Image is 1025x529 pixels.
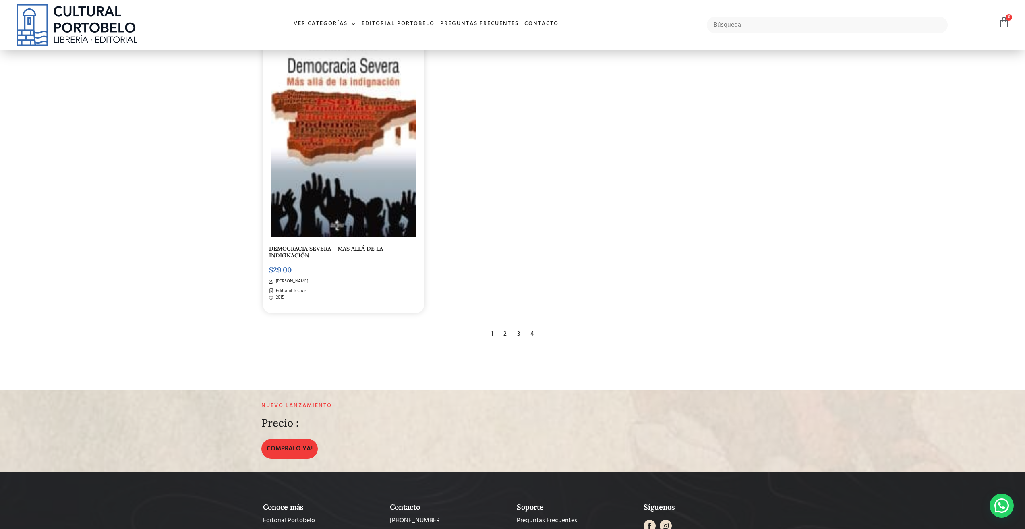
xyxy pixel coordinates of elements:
[499,325,511,343] div: 2
[269,245,383,259] a: DEMOCRACIA SEVERA – MAS ALLÁ DE LA INDIGNACIÓN
[274,278,308,285] span: [PERSON_NAME]
[390,516,442,525] span: [PHONE_NUMBER]
[269,265,273,274] span: $
[517,516,577,525] span: Preguntas Frecuentes
[359,15,437,33] a: Editorial Portobelo
[263,503,382,512] h2: Conoce más
[261,402,596,409] h2: Nuevo lanzamiento
[517,516,636,525] a: Preguntas Frecuentes
[390,516,509,525] a: [PHONE_NUMBER]
[390,503,509,512] h2: Contacto
[267,444,313,454] span: COMPRALO YA!
[1006,14,1012,21] span: 0
[487,325,497,343] div: 1
[274,294,284,301] span: 2015
[998,17,1010,28] a: 0
[707,17,948,33] input: Búsqueda
[269,265,292,274] bdi: 29.00
[271,26,416,237] img: democracia_severa-2.jpg
[526,325,538,343] div: 4
[291,15,359,33] a: Ver Categorías
[263,516,315,525] span: Editorial Portobelo
[261,417,299,429] h2: Precio :
[522,15,561,33] a: Contacto
[513,325,524,343] div: 3
[263,516,382,525] a: Editorial Portobelo
[437,15,522,33] a: Preguntas frecuentes
[644,503,762,512] h2: Síguenos
[274,288,306,295] span: Editorial Tecnos
[517,503,636,512] h2: Soporte
[261,439,318,459] a: COMPRALO YA!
